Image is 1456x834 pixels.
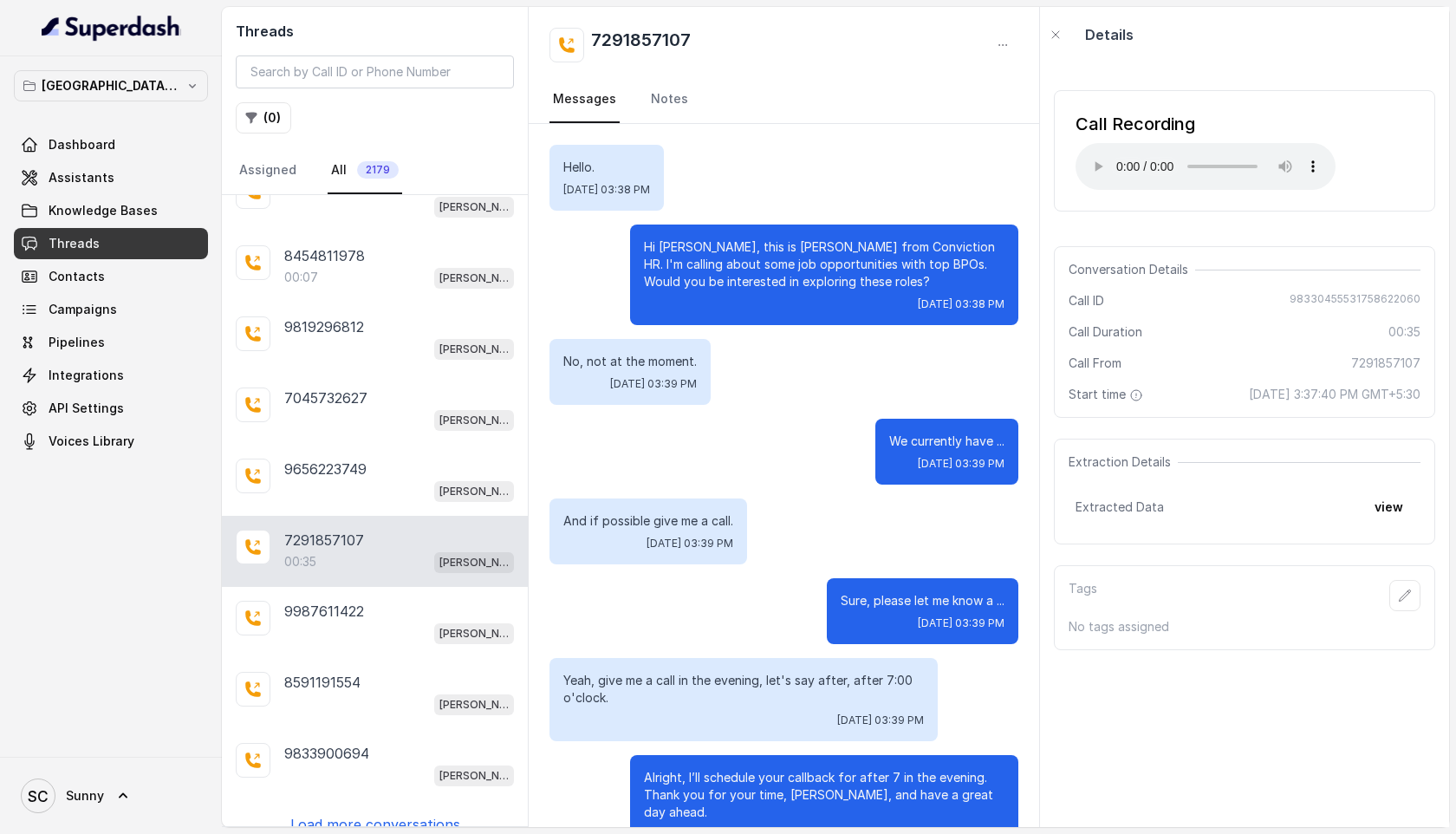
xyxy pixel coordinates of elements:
a: API Settings [14,393,208,424]
span: API Settings [49,400,124,417]
p: 9833900694 [284,743,369,764]
span: [DATE] 03:39 PM [918,616,1004,630]
span: Contacts [49,268,105,285]
span: Voices Library [49,433,134,450]
span: Dashboard [49,136,115,153]
a: Dashboard [14,129,208,160]
a: Contacts [14,261,208,292]
a: Campaigns [14,294,208,325]
span: Start time [1069,386,1147,403]
span: Knowledge Bases [49,202,158,219]
p: [PERSON_NAME] Mumbai Conviction HR Outbound Assistant [439,554,509,571]
input: Search by Call ID or Phone Number [236,55,514,88]
p: 9987611422 [284,601,364,622]
a: Knowledge Bases [14,195,208,226]
span: [DATE] 03:39 PM [610,377,697,391]
a: Pipelines [14,327,208,358]
nav: Tabs [236,147,514,194]
p: Alright, I’ll schedule your callback for after 7 in the evening. Thank you for your time, [PERSON... [644,769,1004,821]
span: [DATE] 3:37:40 PM GMT+5:30 [1249,386,1420,403]
a: Integrations [14,360,208,391]
span: [DATE] 03:39 PM [918,457,1004,471]
p: 9656223749 [284,459,367,479]
span: 2179 [357,161,399,179]
p: Sure, please let me know a ... [841,592,1004,609]
p: No, not at the moment. [563,353,697,370]
button: [GEOGRAPHIC_DATA] - [GEOGRAPHIC_DATA] - [GEOGRAPHIC_DATA] [14,70,208,101]
span: Assistants [49,169,114,186]
p: And if possible give me a call. [563,512,733,530]
p: 7291857107 [284,530,364,551]
h2: 7291857107 [591,28,691,62]
a: All2179 [328,147,402,194]
p: [PERSON_NAME] Mumbai Conviction HR Outbound Assistant [439,696,509,713]
span: [DATE] 03:38 PM [918,297,1004,311]
h2: Threads [236,21,514,42]
p: [PERSON_NAME] Mumbai Conviction HR Outbound Assistant [439,341,509,358]
span: Call From [1069,355,1121,372]
p: Hello. [563,159,650,176]
span: Threads [49,235,100,252]
p: 8591191554 [284,672,361,693]
p: 7045732627 [284,388,367,408]
a: Sunny [14,772,208,820]
button: (0) [236,102,291,134]
p: [PERSON_NAME] Mumbai Conviction HR Outbound Assistant [439,199,509,216]
span: Sunny [66,787,104,805]
a: Voices Library [14,426,208,457]
img: light.svg [42,14,181,42]
button: view [1364,492,1414,523]
p: [PERSON_NAME] Mumbai Conviction HR Outbound Assistant [439,767,509,785]
span: Conversation Details [1069,261,1195,278]
a: Assistants [14,162,208,193]
a: Assigned [236,147,300,194]
span: 98330455531758622060 [1290,292,1420,309]
span: Call Duration [1069,323,1142,341]
p: [PERSON_NAME] Mumbai Conviction HR Outbound Assistant [439,625,509,642]
span: Campaigns [49,301,117,318]
p: 8454811978 [284,245,365,266]
a: Threads [14,228,208,259]
a: Messages [549,76,620,123]
span: Call ID [1069,292,1104,309]
p: 9819296812 [284,316,364,337]
p: [PERSON_NAME] Mumbai Conviction HR Outbound Assistant [439,270,509,287]
span: [DATE] 03:38 PM [563,183,650,197]
span: 00:35 [1388,323,1420,341]
p: Hi [PERSON_NAME], this is [PERSON_NAME] from Conviction HR. I'm calling about some job opportunit... [644,238,1004,290]
span: 7291857107 [1351,355,1420,372]
span: Pipelines [49,334,105,351]
text: SC [28,787,49,805]
span: Extracted Data [1076,498,1164,516]
span: Integrations [49,367,124,384]
div: Call Recording [1076,112,1336,136]
a: Notes [647,76,692,123]
p: We currently have ... [889,433,1004,450]
p: Details [1085,24,1134,45]
p: Tags [1069,580,1097,611]
span: [DATE] 03:39 PM [837,713,924,727]
p: 00:35 [284,553,316,570]
p: 00:07 [284,269,318,286]
p: [GEOGRAPHIC_DATA] - [GEOGRAPHIC_DATA] - [GEOGRAPHIC_DATA] [42,75,180,96]
p: No tags assigned [1069,618,1420,635]
span: [DATE] 03:39 PM [647,537,733,551]
nav: Tabs [549,76,1018,123]
p: [PERSON_NAME] Mumbai Conviction HR Outbound Assistant [439,412,509,429]
p: Yeah, give me a call in the evening, let's say after, after 7:00 o'clock. [563,672,924,707]
span: Extraction Details [1069,453,1178,471]
audio: Your browser does not support the audio element. [1076,143,1336,190]
p: [PERSON_NAME] Mumbai Conviction HR Outbound Assistant [439,483,509,500]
